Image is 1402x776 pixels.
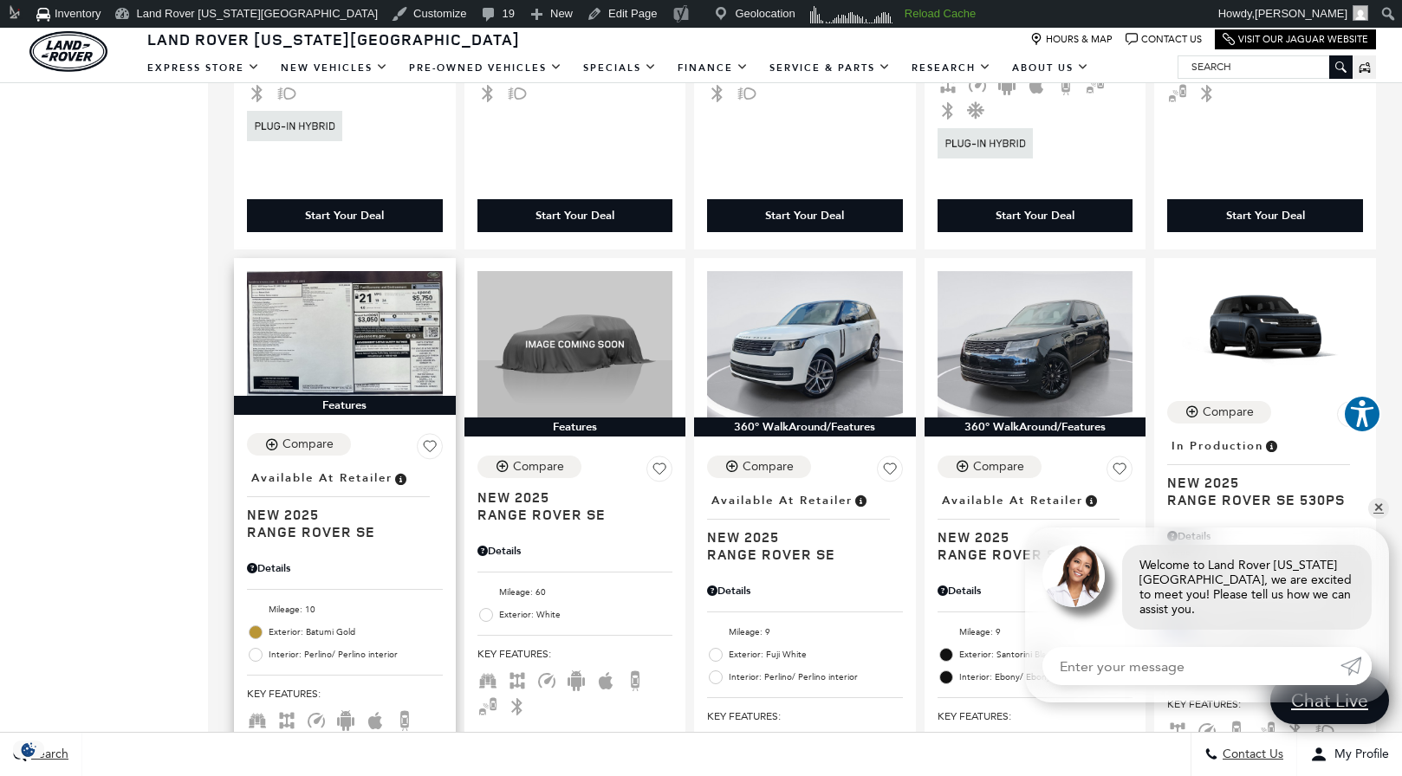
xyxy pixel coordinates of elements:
a: land-rover [29,31,107,72]
span: Range Rover SE [477,506,660,523]
a: Available at RetailerNew 2025Range Rover SE [247,466,443,540]
div: Start Your Deal [1226,208,1305,223]
span: Fog Lights [507,86,528,98]
span: Blind Spot Monitor [1085,77,1106,89]
button: Save Vehicle [877,456,903,488]
span: Apple Car-Play [365,713,386,725]
img: Land Rover Hybrid Vehicle [247,111,342,140]
div: Welcome to Land Rover [US_STATE][GEOGRAPHIC_DATA], we are excited to meet you! Please tell us how... [1122,545,1372,630]
button: Save Vehicle [1337,401,1363,434]
span: Exterior: Batumi Gold [269,624,443,641]
a: Specials [573,53,667,83]
span: Vehicle is in stock and ready for immediate delivery. Due to demand, availability is subject to c... [393,469,408,488]
span: Adaptive Cruise Control [967,77,988,89]
span: AWD [938,77,958,89]
span: New 2025 [247,506,430,523]
a: About Us [1002,53,1100,83]
button: Open user profile menu [1297,733,1402,776]
a: New 2025Range Rover SE [477,488,673,523]
img: 2025 LAND ROVER Range Rover SE 530PS [1167,271,1363,381]
span: Backup Camera [1055,77,1076,89]
span: Blind Spot Monitor [1256,723,1276,735]
span: Backup Camera [625,673,646,685]
li: Mileage: 9 [707,621,903,643]
span: Range Rover SE [707,546,890,563]
img: Opt-Out Icon [9,740,49,759]
img: 2025 Land Rover Range Rover SE [477,271,673,417]
div: Start Your Deal [247,199,443,232]
strong: Reload Cache [905,7,976,20]
div: Pricing Details - Range Rover SE [477,543,673,559]
span: Bluetooth [707,86,728,98]
li: Mileage: 9 [938,621,1133,643]
section: Click to Open Cookie Consent Modal [9,740,49,759]
span: Bluetooth [247,86,268,98]
span: Key Features : [477,644,673,663]
span: Android Auto [335,713,356,725]
a: EXPRESS STORE [137,53,270,83]
span: Bluetooth [938,103,958,115]
div: 360° WalkAround/Features [925,417,1146,436]
div: Start Your Deal [535,208,614,223]
span: Adaptive Cruise Control [536,673,557,685]
span: Available at Retailer [711,491,853,510]
span: Key Features : [938,707,1133,726]
span: Available at Retailer [251,469,393,488]
span: Backup Camera [1226,723,1247,735]
input: Enter your message [1042,647,1340,685]
span: New 2025 [1167,474,1350,491]
li: Mileage: 10 [247,598,443,621]
a: Visit Our Jaguar Website [1223,33,1368,46]
a: Hours & Map [1030,33,1113,46]
span: Apple Car-Play [595,673,616,685]
span: Third Row Seats [247,713,268,725]
a: Service & Parts [759,53,901,83]
span: Available at Retailer [942,491,1083,510]
div: Compare [973,459,1024,475]
span: Cooled Seats [967,103,988,115]
span: New 2025 [707,528,890,546]
span: Blind Spot Monitor [1167,86,1188,98]
input: Search [1178,56,1352,77]
span: Bluetooth [1285,723,1306,735]
button: Explore your accessibility options [1343,395,1381,433]
span: Interior: Perlino/ Perlino interior [729,669,903,686]
img: 2025 Land Rover Range Rover SE [707,271,903,417]
span: Android Auto [996,77,1017,89]
span: Exterior: White [499,606,673,624]
span: Blind Spot Monitor [477,699,498,711]
a: Pre-Owned Vehicles [399,53,573,83]
div: 360° WalkAround/Features [694,417,916,436]
a: Land Rover [US_STATE][GEOGRAPHIC_DATA] [137,29,530,49]
button: Compare Vehicle [1167,401,1271,424]
span: Bluetooth [477,86,498,98]
div: Start Your Deal [996,208,1074,223]
button: Save Vehicle [417,433,443,466]
span: Fog Lights [737,86,757,98]
img: Visitors over 48 hours. Click for more Clicky Site Stats. [804,3,899,27]
span: AWD [507,673,528,685]
span: Interior: Ebony/ Ebony interior [959,669,1133,686]
span: In Production [1172,436,1263,456]
span: Range Rover SE 530PS [1167,491,1350,508]
span: Third Row Seats [477,673,498,685]
span: Vehicle is being built. Estimated time of delivery is 5-12 weeks. MSRP will be finalized when the... [1263,436,1279,456]
div: Compare [743,459,794,475]
span: Bluetooth [1197,86,1217,98]
aside: Accessibility Help Desk [1343,395,1381,436]
span: Vehicle is in stock and ready for immediate delivery. Due to demand, availability is subject to c... [853,491,868,510]
span: Apple Car-Play [1026,77,1047,89]
div: Pricing Details - Range Rover SE [707,583,903,598]
a: New Vehicles [270,53,399,83]
span: [PERSON_NAME] [1255,7,1347,20]
span: Android Auto [566,673,587,685]
span: Contact Us [1218,747,1283,762]
img: Land Rover Hybrid Vehicle [938,128,1033,158]
a: Finance [667,53,759,83]
div: Start Your Deal [1167,199,1363,232]
span: Vehicle is in stock and ready for immediate delivery. Due to demand, availability is subject to c... [1083,491,1099,510]
li: Mileage: 60 [477,581,673,604]
span: Land Rover [US_STATE][GEOGRAPHIC_DATA] [147,29,520,49]
span: AWD [276,713,297,725]
nav: Main Navigation [137,53,1100,83]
